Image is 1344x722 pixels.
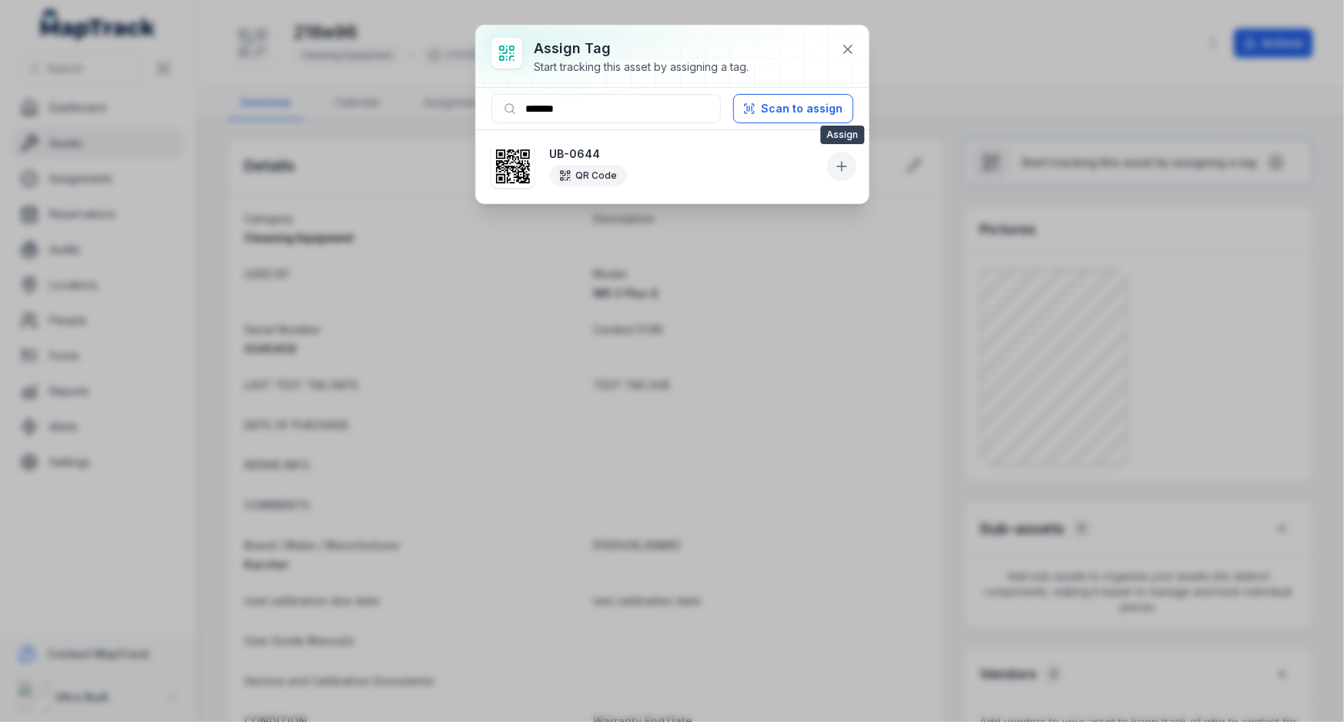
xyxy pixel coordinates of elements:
div: QR Code [550,165,627,186]
button: Scan to assign [733,94,853,123]
strong: UB-0644 [550,146,821,162]
div: Start tracking this asset by assigning a tag. [535,59,749,75]
h3: Assign tag [535,38,749,59]
span: Assign [820,126,864,144]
